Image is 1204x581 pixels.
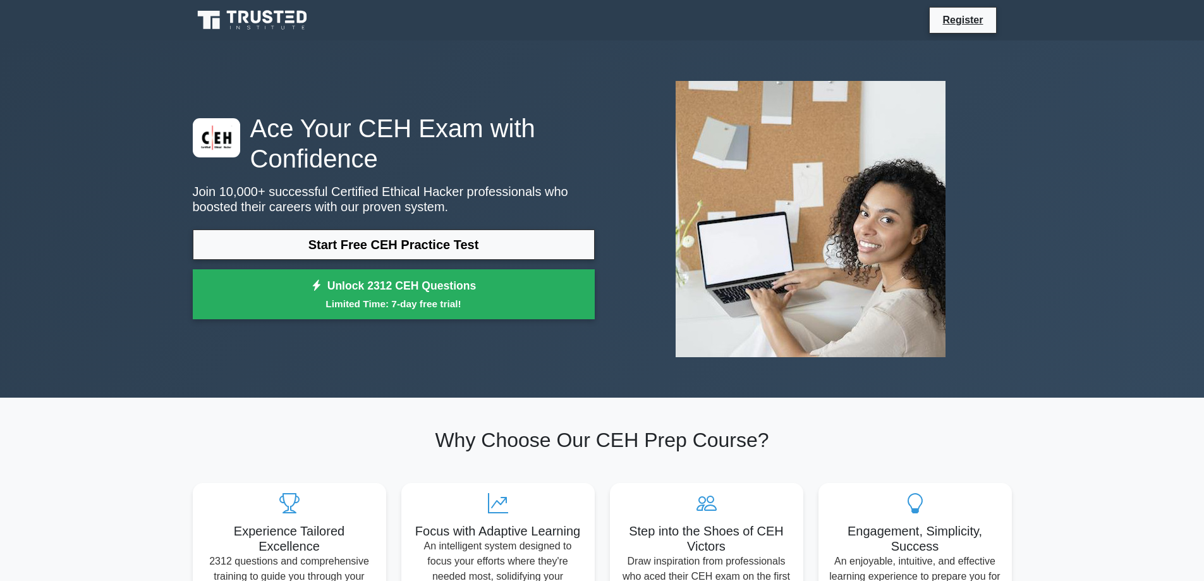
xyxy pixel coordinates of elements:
[193,428,1012,452] h2: Why Choose Our CEH Prep Course?
[829,523,1002,554] h5: Engagement, Simplicity, Success
[193,229,595,260] a: Start Free CEH Practice Test
[209,297,579,311] small: Limited Time: 7-day free trial!
[620,523,793,554] h5: Step into the Shoes of CEH Victors
[935,12,990,28] a: Register
[193,269,595,320] a: Unlock 2312 CEH QuestionsLimited Time: 7-day free trial!
[411,523,585,539] h5: Focus with Adaptive Learning
[193,184,595,214] p: Join 10,000+ successful Certified Ethical Hacker professionals who boosted their careers with our...
[203,523,376,554] h5: Experience Tailored Excellence
[193,113,595,174] h1: Ace Your CEH Exam with Confidence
